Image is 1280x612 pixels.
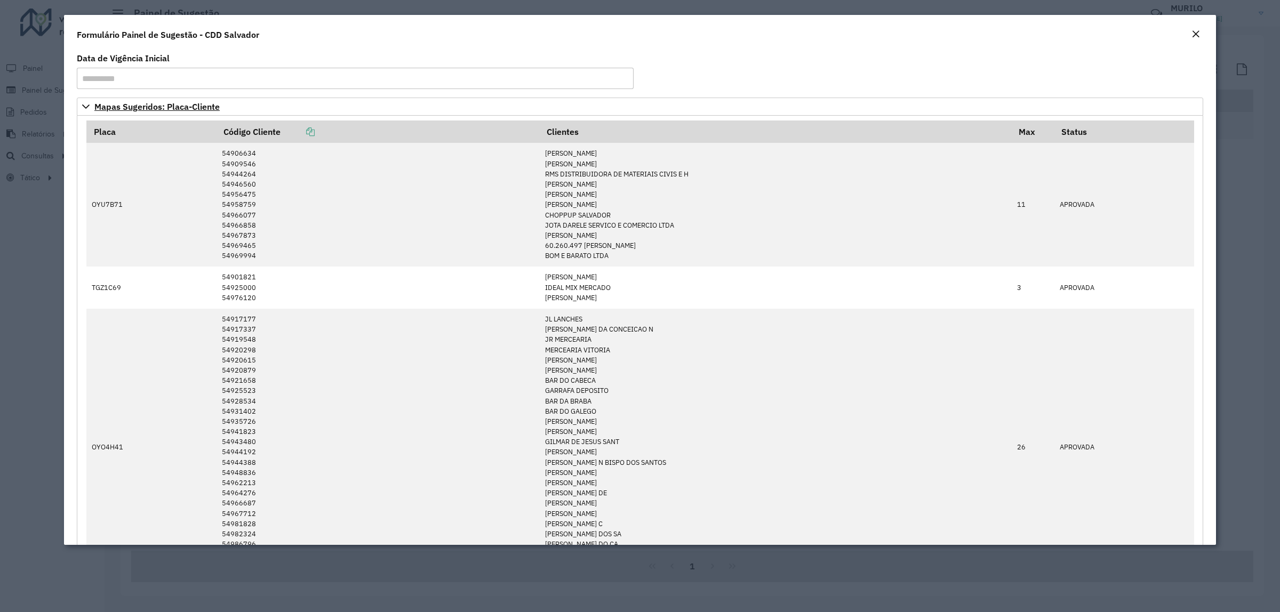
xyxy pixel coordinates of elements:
[1011,120,1054,143] th: Max
[77,98,1203,116] a: Mapas Sugeridos: Placa-Cliente
[1054,267,1194,309] td: APROVADA
[1188,28,1203,42] button: Close
[77,28,259,41] h4: Formulário Painel de Sugestão - CDD Salvador
[281,126,315,137] a: Copiar
[86,143,217,267] td: OYU7B71
[1054,309,1194,586] td: APROVADA
[539,143,1011,267] td: [PERSON_NAME] [PERSON_NAME] RMS DISTRIBUIDORA DE MATERIAIS CIVIS E H [PERSON_NAME] [PERSON_NAME] ...
[86,267,217,309] td: TGZ1C69
[1191,30,1200,38] em: Fechar
[1011,309,1054,586] td: 26
[1011,143,1054,267] td: 11
[217,309,539,586] td: 54917177 54917337 54919548 54920298 54920615 54920879 54921658 54925523 54928534 54931402 5493572...
[1011,267,1054,309] td: 3
[86,309,217,586] td: OYO4H41
[217,120,539,143] th: Código Cliente
[539,267,1011,309] td: [PERSON_NAME] IDEAL MIX MERCADO [PERSON_NAME]
[1054,143,1194,267] td: APROVADA
[86,120,217,143] th: Placa
[1054,120,1194,143] th: Status
[77,52,170,65] label: Data de Vigência Inicial
[217,267,539,309] td: 54901821 54925000 54976120
[94,102,220,111] span: Mapas Sugeridos: Placa-Cliente
[217,143,539,267] td: 54906634 54909546 54944264 54946560 54956475 54958759 54966077 54966858 54967873 54969465 54969994
[539,309,1011,586] td: JL LANCHES [PERSON_NAME] DA CONCEICAO N JR MERCEARIA MERCEARIA VITORIA [PERSON_NAME] [PERSON_NAME...
[539,120,1011,143] th: Clientes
